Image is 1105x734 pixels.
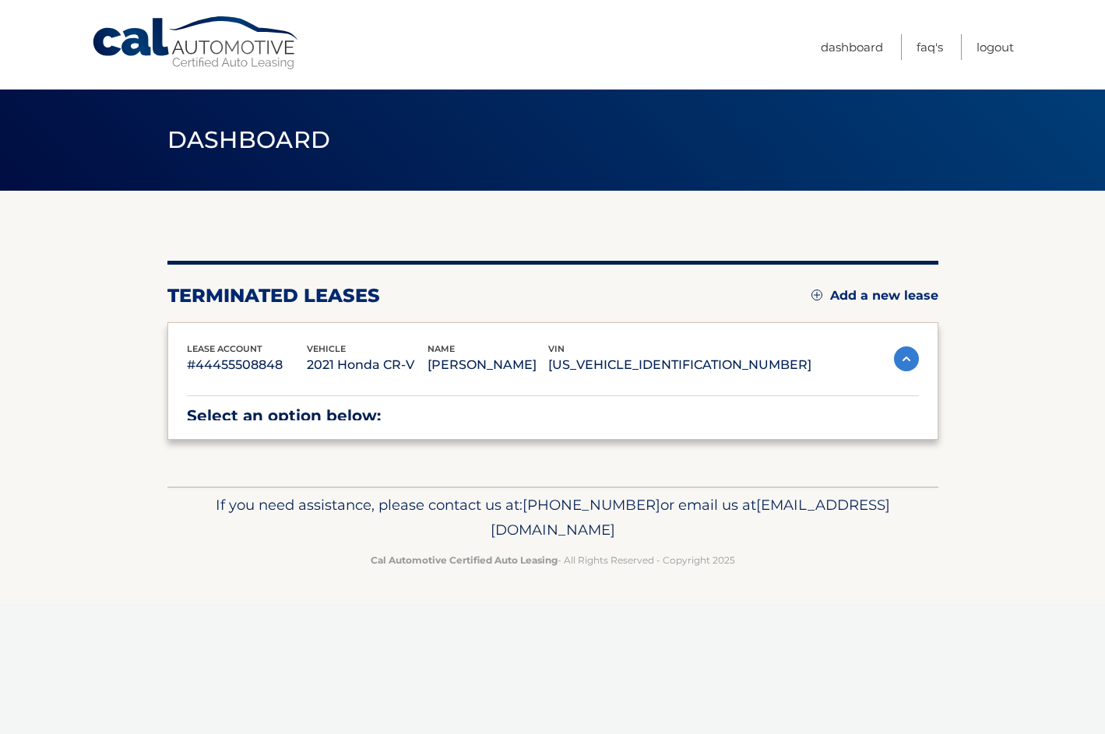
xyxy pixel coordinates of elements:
[187,343,262,354] span: lease account
[307,354,428,376] p: 2021 Honda CR-V
[167,125,331,154] span: Dashboard
[428,354,548,376] p: [PERSON_NAME]
[548,343,565,354] span: vin
[187,402,919,430] p: Select an option below:
[523,496,660,514] span: [PHONE_NUMBER]
[371,554,558,566] strong: Cal Automotive Certified Auto Leasing
[548,354,811,376] p: [US_VEHICLE_IDENTIFICATION_NUMBER]
[167,284,380,307] h2: terminated leases
[91,16,301,71] a: Cal Automotive
[894,346,919,371] img: accordion-active.svg
[821,34,883,60] a: Dashboard
[491,496,890,539] span: [EMAIL_ADDRESS][DOMAIN_NAME]
[178,552,928,568] p: - All Rights Reserved - Copyright 2025
[187,354,308,376] p: #44455508848
[307,343,346,354] span: vehicle
[811,290,822,300] img: add.svg
[811,288,938,304] a: Add a new lease
[917,34,943,60] a: FAQ's
[428,343,455,354] span: name
[178,493,928,543] p: If you need assistance, please contact us at: or email us at
[977,34,1014,60] a: Logout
